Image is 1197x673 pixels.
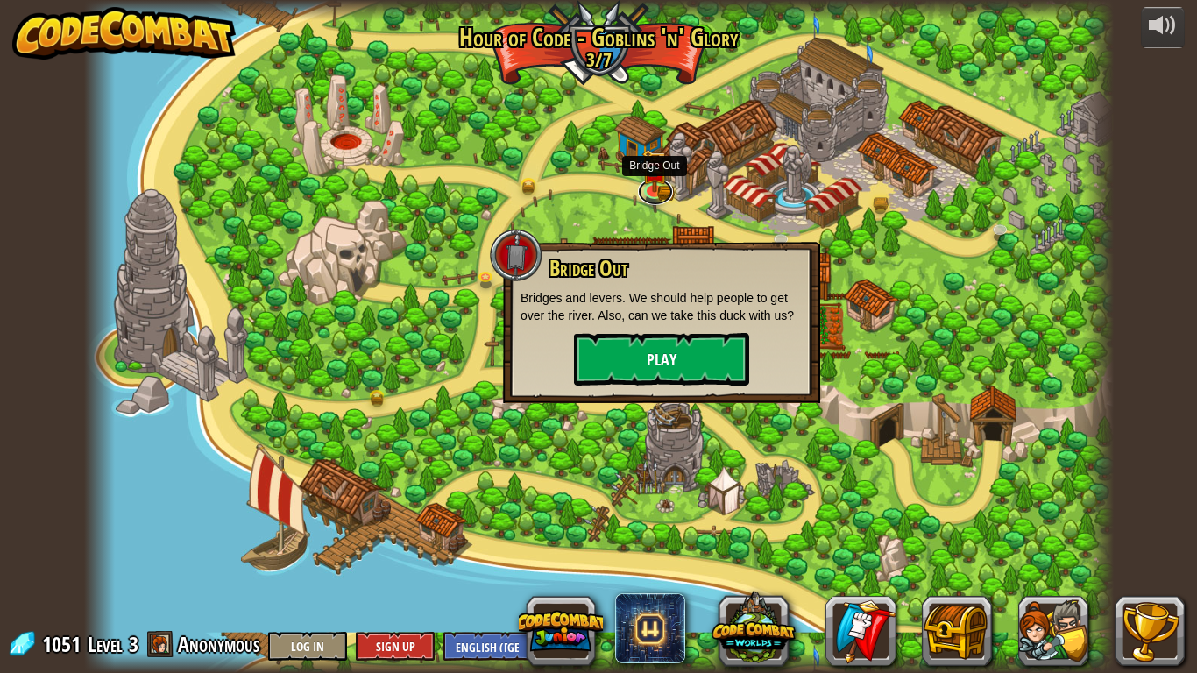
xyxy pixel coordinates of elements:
[268,632,347,661] button: Log In
[178,630,259,658] span: Anonymous
[521,289,803,324] p: Bridges and levers. We should help people to get over the river. Also, can we take this duck with...
[657,187,675,201] img: bronze-chest.png
[574,333,749,386] button: Play
[641,150,668,193] img: level-banner-unlock.png
[549,253,627,283] span: Bridge Out
[129,630,138,658] span: 3
[88,630,123,659] span: Level
[42,630,86,658] span: 1051
[647,166,662,177] img: portrait.png
[12,7,237,60] img: CodeCombat - Learn how to code by playing a game
[1141,7,1185,48] button: Adjust volume
[356,632,435,661] button: Sign Up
